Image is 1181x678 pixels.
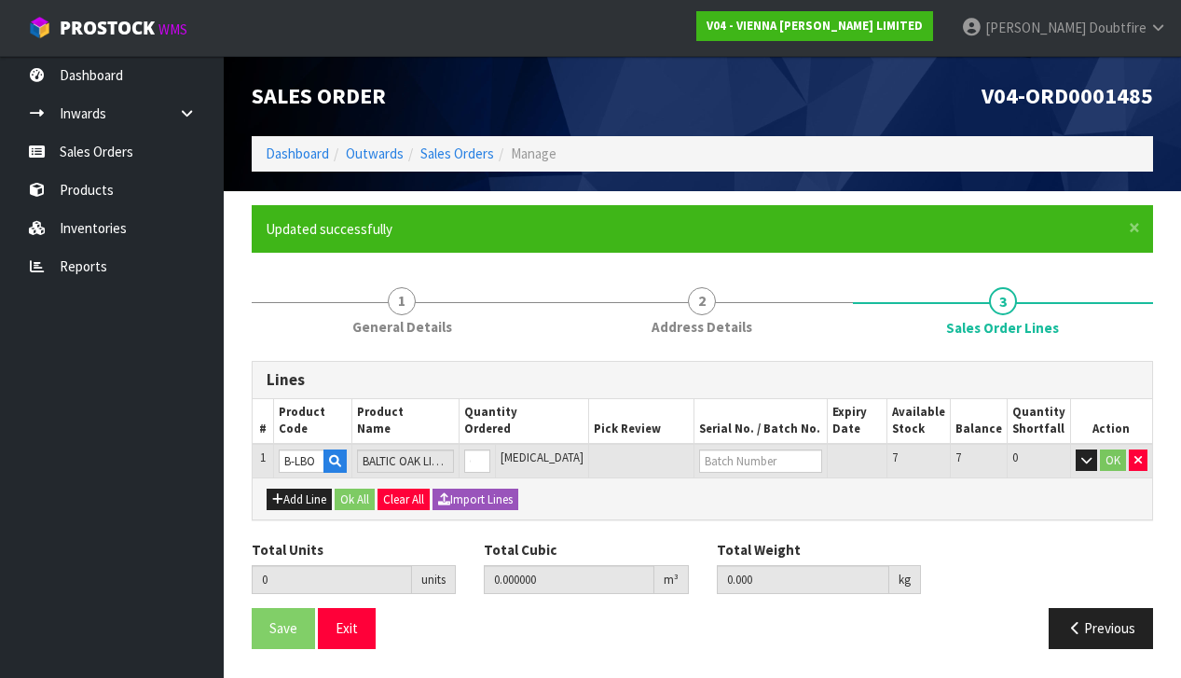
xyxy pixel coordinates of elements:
input: Code [279,450,324,473]
h3: Lines [267,371,1138,389]
span: Doubtfire [1089,19,1147,36]
span: 1 [260,450,266,465]
span: ProStock [60,16,155,40]
span: Sales Order [252,81,386,110]
th: Quantity Ordered [459,399,588,444]
input: Total Cubic [484,565,653,594]
th: Available Stock [886,399,950,444]
th: Expiry Date [828,399,887,444]
th: Balance [950,399,1007,444]
span: 2 [688,287,716,315]
input: Total Weight [717,565,889,594]
span: 1 [388,287,416,315]
th: Product Code [273,399,351,444]
span: 0 [1012,450,1018,465]
th: Action [1070,399,1152,444]
div: m³ [654,565,689,595]
span: Updated successfully [266,220,392,238]
span: × [1129,214,1140,241]
label: Total Units [252,540,323,560]
div: kg [889,565,921,595]
button: Save [252,608,315,648]
a: Dashboard [266,145,329,162]
button: Exit [318,608,376,648]
span: 3 [989,287,1017,315]
span: [MEDICAL_DATA] [501,450,584,465]
th: # [253,399,273,444]
span: General Details [352,317,452,337]
th: Serial No. / Batch No. [693,399,827,444]
a: Outwards [346,145,404,162]
span: Sales Order Lines [946,318,1059,338]
span: 7 [892,450,898,465]
input: Total Units [252,565,412,594]
span: Sales Order Lines [252,347,1153,663]
th: Pick Review [589,399,694,444]
th: Product Name [351,399,459,444]
input: Batch Number [699,450,822,473]
button: Import Lines [433,489,518,511]
span: V04-ORD0001485 [982,81,1153,110]
button: OK [1100,450,1126,472]
th: Quantity Shortfall [1007,399,1070,444]
label: Total Weight [717,540,801,560]
div: units [412,565,456,595]
label: Total Cubic [484,540,556,560]
button: Add Line [267,489,332,511]
span: 7 [955,450,961,465]
span: Manage [511,145,556,162]
input: Name [357,450,454,473]
span: [PERSON_NAME] [985,19,1086,36]
img: cube-alt.png [28,16,51,39]
button: Previous [1049,608,1153,648]
small: WMS [158,21,187,38]
span: Address Details [652,317,752,337]
strong: V04 - VIENNA [PERSON_NAME] LIMITED [707,18,923,34]
button: Ok All [335,489,375,511]
button: Clear All [378,489,430,511]
a: Sales Orders [420,145,494,162]
span: Save [269,619,297,637]
input: Qty Ordered [464,450,490,473]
